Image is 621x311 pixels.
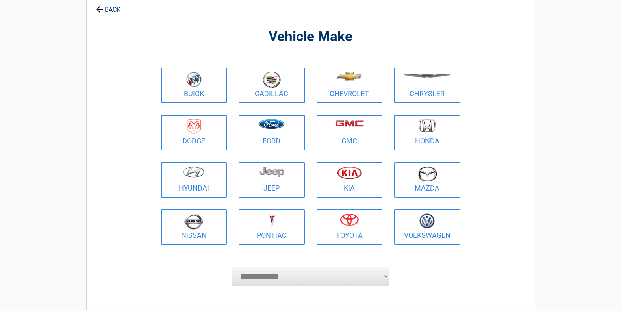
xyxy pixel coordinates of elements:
img: nissan [184,213,203,230]
img: toyota [340,213,359,226]
img: pontiac [268,213,276,228]
img: volkswagen [419,213,435,229]
a: Chrysler [394,68,460,103]
img: dodge [187,119,201,134]
h2: Vehicle Make [159,28,462,46]
a: Honda [394,115,460,150]
a: Hyundai [161,162,227,198]
img: honda [419,119,436,133]
a: GMC [317,115,383,150]
a: Cadillac [239,68,305,103]
img: gmc [335,120,364,127]
img: chevrolet [336,72,363,81]
img: chrysler [403,74,451,78]
a: Buick [161,68,227,103]
img: cadillac [263,72,281,88]
a: Toyota [317,209,383,245]
img: mazda [417,166,437,181]
a: Ford [239,115,305,150]
img: ford [258,119,285,129]
a: Nissan [161,209,227,245]
a: Mazda [394,162,460,198]
a: Volkswagen [394,209,460,245]
a: Pontiac [239,209,305,245]
a: Kia [317,162,383,198]
a: Dodge [161,115,227,150]
a: Jeep [239,162,305,198]
img: jeep [259,166,284,177]
img: kia [337,166,362,179]
a: Chevrolet [317,68,383,103]
img: buick [186,72,202,87]
img: hyundai [183,166,205,178]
